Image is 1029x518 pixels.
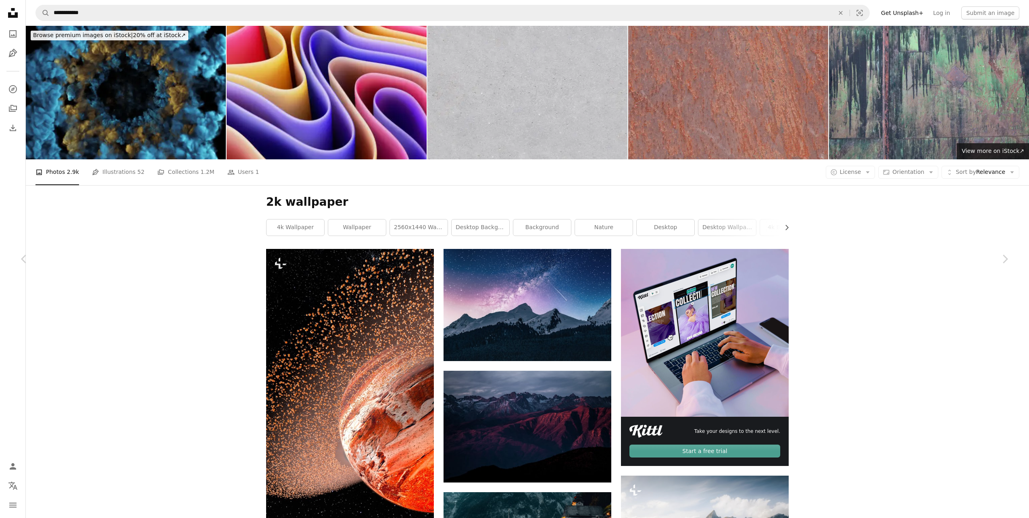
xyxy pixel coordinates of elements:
span: 1.2M [200,167,214,176]
a: 4k background [760,219,818,236]
a: snow mountain under stars [444,301,611,308]
form: Find visuals sitewide [35,5,870,21]
button: License [826,166,875,179]
span: View more on iStock ↗ [962,148,1024,154]
span: 52 [137,167,145,176]
a: Explore [5,81,21,97]
a: Collections [5,100,21,117]
a: Take your designs to the next level.Start a free trial [621,249,789,466]
img: Colorful 3d wallpaper 3840x1600 featuring shape windows 11 style. 3d rendering. [227,26,427,159]
span: Sort by [956,169,976,175]
img: file-1719664968387-83d5a3f4d758image [621,249,789,417]
a: background [513,219,571,236]
a: Collections 1.2M [157,159,214,185]
button: Search Unsplash [36,5,50,21]
button: Language [5,478,21,494]
img: snow mountain under stars [444,249,611,361]
a: wallpaper [328,219,386,236]
a: 2560x1440 wallpaper [390,219,448,236]
button: Submit an image [961,6,1019,19]
a: Log in / Sign up [5,458,21,474]
a: an artist's rendering of a planet with a star cluster in the background [266,394,434,401]
img: file-1711049718225-ad48364186d3image [629,425,662,438]
button: scroll list to the right [779,219,789,236]
a: Log in [928,6,955,19]
a: Users 1 [227,159,259,185]
a: aerial photo of brown moutains [444,423,611,430]
a: Get Unsplash+ [876,6,928,19]
a: Next [981,220,1029,298]
h1: 2k wallpaper [266,195,789,209]
button: Sort byRelevance [942,166,1019,179]
a: Browse premium images on iStock|20% off at iStock↗ [26,26,193,45]
button: Menu [5,497,21,513]
img: Shock wave smoke explosion effect, shockwave, ignition, magical effect isolated on black backgrou... [26,26,226,159]
span: Orientation [892,169,924,175]
img: Seamless texture 4k, painted metal, paint stains of different colors, rough surface [829,26,1029,159]
a: desktop wallpaper [698,219,756,236]
button: Clear [832,5,850,21]
a: View more on iStock↗ [957,143,1029,159]
a: 4k wallpaper [267,219,324,236]
a: desktop [637,219,694,236]
a: Illustrations 52 [92,159,144,185]
a: Download History [5,120,21,136]
span: Browse premium images on iStock | [33,32,133,38]
button: Visual search [850,5,869,21]
a: nature [575,219,633,236]
img: aerial photo of brown moutains [444,371,611,483]
a: Photos [5,26,21,42]
img: rusty metal, seamless texture, rusty surface, high resolution seamless texture [628,26,828,159]
a: desktop background [452,219,509,236]
div: 20% off at iStock ↗ [31,31,188,40]
span: License [840,169,861,175]
a: Illustrations [5,45,21,61]
span: 1 [255,167,259,176]
button: Orientation [878,166,938,179]
div: Start a free trial [629,445,780,457]
span: Relevance [956,168,1005,176]
span: Take your designs to the next level. [694,428,780,435]
img: seamless old asphalt texture, street asphalt, high resolution seamless texture [427,26,627,159]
